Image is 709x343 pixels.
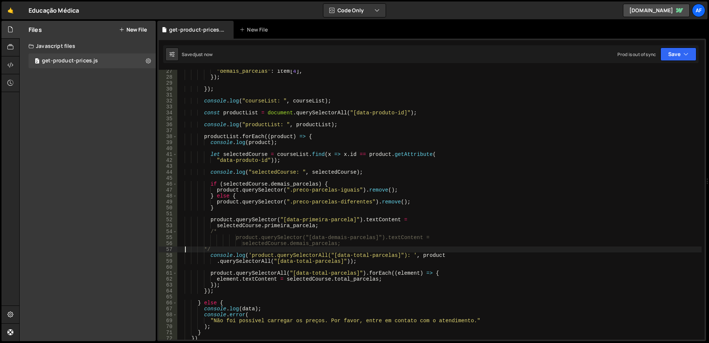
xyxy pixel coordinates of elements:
div: 52 [159,217,177,223]
div: 32 [159,98,177,104]
div: 68 [159,312,177,318]
div: 48 [159,193,177,199]
div: 61 [159,270,177,276]
div: 50 [159,205,177,211]
div: 43 [159,163,177,169]
div: Javascript files [20,39,156,53]
div: 58 [159,252,177,258]
div: 49 [159,199,177,205]
h2: Files [29,26,42,34]
div: 55 [159,235,177,241]
div: 59 [159,258,177,264]
div: 56 [159,241,177,246]
div: 54 [159,229,177,235]
a: [DOMAIN_NAME] [623,4,690,17]
div: 72 [159,336,177,342]
div: 44 [159,169,177,175]
div: just now [195,51,212,58]
div: 37 [159,128,177,134]
button: Code Only [323,4,386,17]
div: 57 [159,246,177,252]
div: Prod is out of sync [617,51,656,58]
div: get-product-prices.js [169,26,225,33]
button: Save [660,48,696,61]
div: 45 [159,175,177,181]
div: 70 [159,324,177,330]
div: 38 [159,134,177,140]
div: 47 [159,187,177,193]
a: Af [692,4,705,17]
div: 17033/46817.js [29,53,156,68]
div: 66 [159,300,177,306]
span: 2 [35,59,39,65]
div: 60 [159,264,177,270]
div: 39 [159,140,177,146]
div: 36 [159,122,177,128]
div: Educação Médica [29,6,79,15]
div: 33 [159,104,177,110]
div: 64 [159,288,177,294]
button: New File [119,27,147,33]
div: 46 [159,181,177,187]
div: get-product-prices.js [42,58,98,64]
div: New File [240,26,271,33]
div: 35 [159,116,177,122]
div: 30 [159,86,177,92]
div: 28 [159,74,177,80]
div: 29 [159,80,177,86]
div: 65 [159,294,177,300]
div: 31 [159,92,177,98]
div: 51 [159,211,177,217]
div: 34 [159,110,177,116]
div: 62 [159,276,177,282]
div: 41 [159,151,177,157]
div: 69 [159,318,177,324]
a: 🤙 [1,1,20,19]
div: 71 [159,330,177,336]
div: 42 [159,157,177,163]
div: 27 [159,68,177,74]
div: 63 [159,282,177,288]
div: 53 [159,223,177,229]
div: 67 [159,306,177,312]
div: Saved [182,51,212,58]
div: 40 [159,146,177,151]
